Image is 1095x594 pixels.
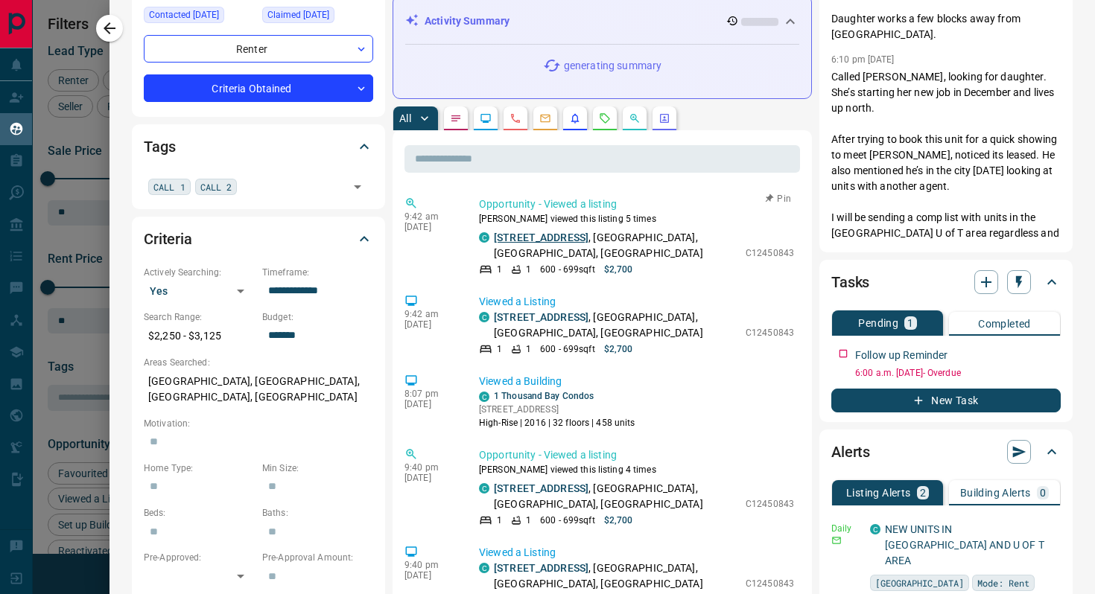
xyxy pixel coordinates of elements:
[479,312,489,322] div: condos.ca
[494,561,738,592] p: , [GEOGRAPHIC_DATA], [GEOGRAPHIC_DATA], [GEOGRAPHIC_DATA]
[479,197,794,212] p: Opportunity - Viewed a listing
[831,522,861,535] p: Daily
[405,7,799,35] div: Activity Summary
[144,227,192,251] h2: Criteria
[539,112,551,124] svg: Emails
[144,266,255,279] p: Actively Searching:
[404,309,457,319] p: 9:42 am
[831,389,1061,412] button: New Task
[144,7,255,28] div: Sat Oct 04 2025
[746,246,794,260] p: C12450843
[144,506,255,520] p: Beds:
[831,69,1061,288] p: Called [PERSON_NAME], looking for daughter. She’s starting her new job in December and lives up n...
[746,326,794,339] p: C12450843
[262,266,373,279] p: Timeframe:
[144,35,373,63] div: Renter
[144,324,255,348] p: $2,250 - $3,125
[479,463,794,476] p: [PERSON_NAME] viewed this listing 4 times
[479,447,794,463] p: Opportunity - Viewed a listing
[144,369,373,409] p: [GEOGRAPHIC_DATA], [GEOGRAPHIC_DATA], [GEOGRAPHIC_DATA], [GEOGRAPHIC_DATA]
[855,348,948,363] p: Follow up Reminder
[404,473,457,483] p: [DATE]
[526,263,531,276] p: 1
[494,481,738,512] p: , [GEOGRAPHIC_DATA], [GEOGRAPHIC_DATA], [GEOGRAPHIC_DATA]
[831,434,1061,470] div: Alerts
[404,560,457,570] p: 9:40 pm
[153,179,185,194] span: CALL 1
[497,514,502,527] p: 1
[569,112,581,124] svg: Listing Alerts
[262,506,373,520] p: Baths:
[757,192,800,205] button: Pin
[404,389,457,399] p: 8:07 pm
[149,7,219,22] span: Contacted [DATE]
[404,570,457,581] p: [DATE]
[599,112,611,124] svg: Requests
[144,356,373,369] p: Areas Searched:
[479,232,489,243] div: condos.ca
[920,488,926,498] p: 2
[875,575,964,590] span: [GEOGRAPHIC_DATA]
[526,342,531,356] p: 1
[480,112,492,124] svg: Lead Browsing Activity
[494,391,594,401] a: 1 Thousand Bay Condos
[831,264,1061,300] div: Tasks
[907,318,913,328] p: 1
[497,342,502,356] p: 1
[1040,488,1046,498] p: 0
[262,310,373,324] p: Budget:
[144,310,255,324] p: Search Range:
[858,318,898,328] p: Pending
[262,551,373,564] p: Pre-Approval Amount:
[526,514,531,527] p: 1
[497,263,502,276] p: 1
[885,523,1044,566] a: NEW UNITS IN [GEOGRAPHIC_DATA] AND U OF T AREA
[564,58,661,74] p: generating summary
[494,310,738,341] p: , [GEOGRAPHIC_DATA], [GEOGRAPHIC_DATA], [GEOGRAPHIC_DATA]
[846,488,911,498] p: Listing Alerts
[479,212,794,226] p: [PERSON_NAME] viewed this listing 5 times
[978,319,1031,329] p: Completed
[267,7,329,22] span: Claimed [DATE]
[746,497,794,511] p: C12450843
[977,575,1029,590] span: Mode: Rent
[604,514,633,527] p: $2,700
[144,462,255,475] p: Home Type:
[144,221,373,257] div: Criteria
[479,392,489,402] div: condos.ca
[855,366,1061,380] p: 6:00 a.m. [DATE] - Overdue
[604,263,633,276] p: $2,700
[144,417,373,430] p: Motivation:
[450,112,462,124] svg: Notes
[399,113,411,124] p: All
[494,562,588,574] a: [STREET_ADDRESS]
[144,129,373,165] div: Tags
[479,403,635,416] p: [STREET_ADDRESS]
[494,231,588,243] a: [STREET_ADDRESS]
[404,211,457,222] p: 9:42 am
[479,294,794,310] p: Viewed a Listing
[658,112,670,124] svg: Agent Actions
[960,488,1031,498] p: Building Alerts
[479,374,794,389] p: Viewed a Building
[404,222,457,232] p: [DATE]
[425,13,510,29] p: Activity Summary
[494,482,588,494] a: [STREET_ADDRESS]
[404,319,457,330] p: [DATE]
[604,342,633,356] p: $2,700
[746,577,794,590] p: C12450843
[479,483,489,494] div: condos.ca
[479,545,794,561] p: Viewed a Listing
[262,462,373,475] p: Min Size:
[144,135,175,159] h2: Tags
[144,551,255,564] p: Pre-Approved:
[347,176,368,197] button: Open
[831,270,869,294] h2: Tasks
[540,263,594,276] p: 600 - 699 sqft
[494,311,588,323] a: [STREET_ADDRESS]
[629,112,641,124] svg: Opportunities
[510,112,521,124] svg: Calls
[404,399,457,409] p: [DATE]
[404,462,457,473] p: 9:40 pm
[479,563,489,573] div: condos.ca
